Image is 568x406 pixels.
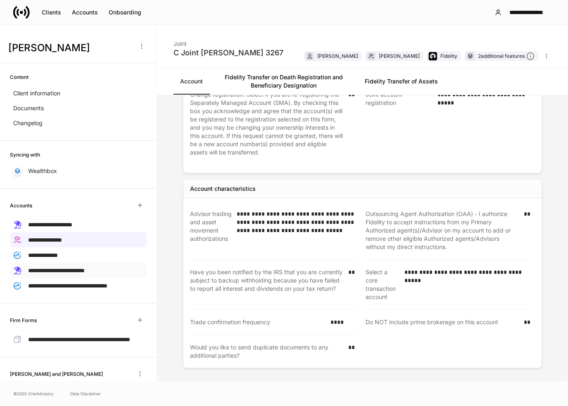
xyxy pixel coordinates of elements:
p: Documents [13,104,44,112]
div: Have you been notified by the IRS that you are currently subject to backup withholding because yo... [190,268,343,301]
div: Joint account registration [366,90,433,165]
div: Clients [42,8,61,17]
h6: Syncing with [10,151,40,159]
a: Documents [10,101,147,116]
span: © 2025 OneAdvisory [13,390,54,397]
div: Fidelity [440,52,457,60]
div: Change registration. Select if you are re-registering the Separately Managed Account (SMA). By ch... [190,90,343,165]
a: Data Disclaimer [70,390,101,397]
h3: [PERSON_NAME] [8,41,132,55]
a: Fidelity Transfer on Death Registration and Beneficiary Designation [209,68,358,95]
div: [PERSON_NAME] [379,52,420,60]
button: Clients [36,6,67,19]
div: Onboarding [109,8,141,17]
a: Wealthbox [10,164,147,178]
div: Outsourcing Agent Authorization (OAA) - I authorize Fidelity to accept instructions from my Prima... [366,210,519,251]
button: Accounts [67,6,103,19]
div: [PERSON_NAME] [317,52,358,60]
div: Account characteristics [190,185,256,193]
button: Onboarding [103,6,147,19]
p: Client information [13,89,60,97]
a: Client information [10,86,147,101]
div: Select a core transaction account [366,268,399,301]
p: Wealthbox [28,167,57,175]
h6: [PERSON_NAME] and [PERSON_NAME] [10,370,103,378]
p: Changelog [13,119,43,127]
h6: Firm Forms [10,316,37,324]
a: Changelog [10,116,147,131]
div: Would you like to send duplicate documents to any additional parties? [190,343,343,360]
div: Trade confirmation frequency [190,318,326,326]
div: 2 additional features [478,52,535,61]
a: Fidelity Transfer of Assets [358,68,444,95]
div: Do NOT include prime brokerage on this account [366,318,519,327]
a: Account [173,68,209,95]
h6: Accounts [10,202,32,209]
div: Accounts [72,8,98,17]
div: C Joint [PERSON_NAME] 3267 [173,48,283,58]
div: Joint [173,35,283,48]
div: Advisor trading and asset movement authorizations [190,210,232,251]
h6: Content [10,73,29,81]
